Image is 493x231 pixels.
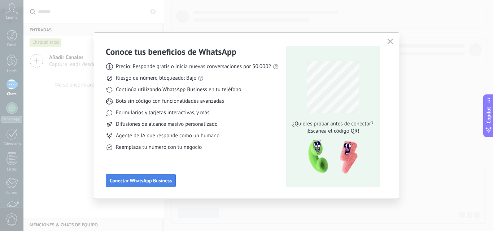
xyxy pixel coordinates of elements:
[116,132,219,139] span: Agente de IA que responde como un humano
[290,128,375,135] span: ¡Escanea el código QR!
[290,120,375,128] span: ¿Quieres probar antes de conectar?
[485,107,492,123] span: Copilot
[116,144,202,151] span: Reemplaza tu número con tu negocio
[302,138,359,176] img: qr-pic-1x.png
[116,109,209,116] span: Formularios y tarjetas interactivas, y más
[106,174,176,187] button: Conectar WhatsApp Business
[116,63,271,70] span: Precio: Responde gratis o inicia nuevas conversaciones por $0.0002
[106,46,236,57] h3: Conoce tus beneficios de WhatsApp
[116,86,241,93] span: Continúa utilizando WhatsApp Business en tu teléfono
[116,75,196,82] span: Riesgo de número bloqueado: Bajo
[116,98,224,105] span: Bots sin código con funcionalidades avanzadas
[110,178,172,183] span: Conectar WhatsApp Business
[116,121,218,128] span: Difusiones de alcance masivo personalizado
